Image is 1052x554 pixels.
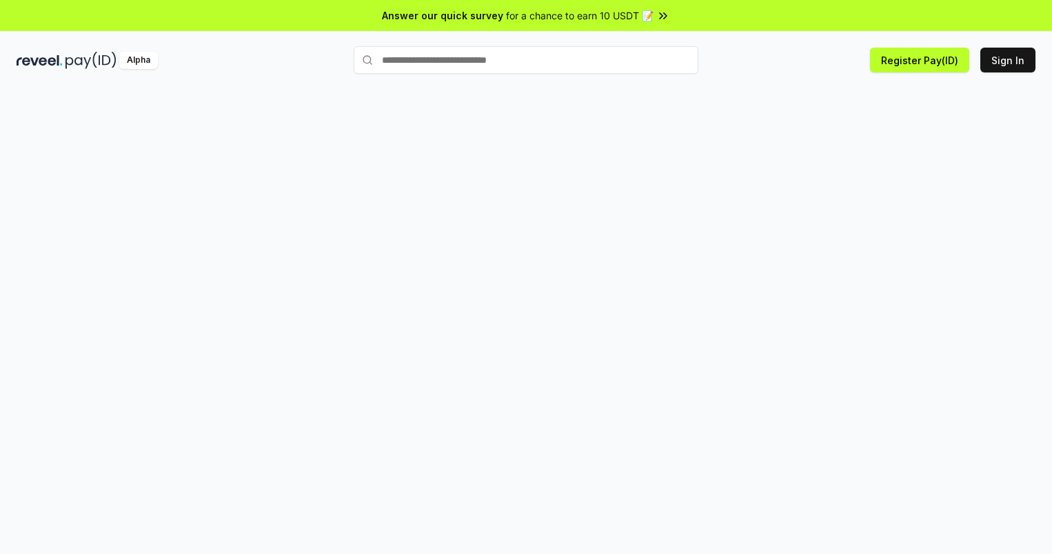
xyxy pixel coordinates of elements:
[506,8,654,23] span: for a chance to earn 10 USDT 📝
[870,48,969,72] button: Register Pay(ID)
[17,52,63,69] img: reveel_dark
[980,48,1035,72] button: Sign In
[119,52,158,69] div: Alpha
[65,52,117,69] img: pay_id
[382,8,503,23] span: Answer our quick survey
